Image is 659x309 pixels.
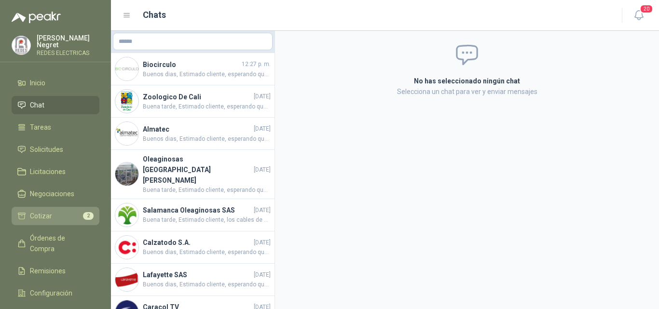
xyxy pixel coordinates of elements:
[115,162,138,186] img: Company Logo
[143,59,240,70] h4: Biocirculo
[111,53,275,85] a: Company LogoBiocirculo12:27 p. m.Buenos dias, Estimado cliente, esperando que se encuentre bien, ...
[83,212,94,220] span: 2
[143,237,252,248] h4: Calzatodo S.A.
[111,118,275,150] a: Company LogoAlmatec[DATE]Buenos dias, Estimado cliente, esperando que se encuentre bien, ya revis...
[299,76,635,86] h2: No has seleccionado ningún chat
[30,233,90,254] span: Órdenes de Compra
[254,238,271,247] span: [DATE]
[30,78,45,88] span: Inicio
[143,215,271,225] span: Buena tarde, Estimado cliente, los cables de calibre #10 en adelante se distribuye en rollos de 1...
[143,70,271,79] span: Buenos dias, Estimado cliente, esperando que se encuentre bien, le informo que la referencia GC61...
[143,8,166,22] h1: Chats
[115,90,138,113] img: Company Logo
[640,4,653,13] span: 20
[143,102,271,111] span: Buena tarde, Estimado cliente, esperando que se encuentre bien, los amarres que distribuimos solo...
[30,122,51,133] span: Tareas
[30,211,52,221] span: Cotizar
[30,266,66,276] span: Remisiones
[12,74,99,92] a: Inicio
[143,248,271,257] span: Buenos dias, Estimado cliente, esperando que se encuentre bien, anexo ficha técnica y certificado...
[242,60,271,69] span: 12:27 p. m.
[12,284,99,302] a: Configuración
[115,122,138,145] img: Company Logo
[30,288,72,298] span: Configuración
[254,92,271,101] span: [DATE]
[12,162,99,181] a: Licitaciones
[254,206,271,215] span: [DATE]
[143,124,252,134] h4: Almatec
[37,35,99,48] p: [PERSON_NAME] Negret
[143,205,252,215] h4: Salamanca Oleaginosas SAS
[115,268,138,291] img: Company Logo
[115,203,138,227] img: Company Logo
[254,270,271,280] span: [DATE]
[111,264,275,296] a: Company LogoLafayette SAS[DATE]Buenos dias, Estimado cliente, esperando que se encuentre bien, se...
[111,150,275,199] a: Company LogoOleaginosas [GEOGRAPHIC_DATA][PERSON_NAME][DATE]Buena tarde, Estimado cliente, espera...
[12,185,99,203] a: Negociaciones
[115,57,138,81] img: Company Logo
[254,165,271,175] span: [DATE]
[12,96,99,114] a: Chat
[254,124,271,134] span: [DATE]
[12,36,30,54] img: Company Logo
[12,229,99,258] a: Órdenes de Compra
[143,186,271,195] span: Buena tarde, Estimado cliente, esperando que se encuentre bien, favor indicar tipo de toma: sobre...
[37,50,99,56] p: REDES ELECTRICAS
[12,118,99,136] a: Tareas
[111,199,275,231] a: Company LogoSalamanca Oleaginosas SAS[DATE]Buena tarde, Estimado cliente, los cables de calibre #...
[30,144,63,155] span: Solicitudes
[12,140,99,159] a: Solicitudes
[115,236,138,259] img: Company Logo
[299,86,635,97] p: Selecciona un chat para ver y enviar mensajes
[143,280,271,289] span: Buenos dias, Estimado cliente, esperando que se encuentre bien, se cotiza la referencia solicitad...
[12,12,61,23] img: Logo peakr
[111,231,275,264] a: Company LogoCalzatodo S.A.[DATE]Buenos dias, Estimado cliente, esperando que se encuentre bien, a...
[12,262,99,280] a: Remisiones
[630,7,647,24] button: 20
[12,207,99,225] a: Cotizar2
[30,188,74,199] span: Negociaciones
[111,85,275,118] a: Company LogoZoologico De Cali[DATE]Buena tarde, Estimado cliente, esperando que se encuentre bien...
[30,166,66,177] span: Licitaciones
[143,154,252,186] h4: Oleaginosas [GEOGRAPHIC_DATA][PERSON_NAME]
[143,134,271,144] span: Buenos dias, Estimado cliente, esperando que se encuentre bien, ya reviso que descuento adicional...
[30,100,44,110] span: Chat
[143,269,252,280] h4: Lafayette SAS
[143,92,252,102] h4: Zoologico De Cali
